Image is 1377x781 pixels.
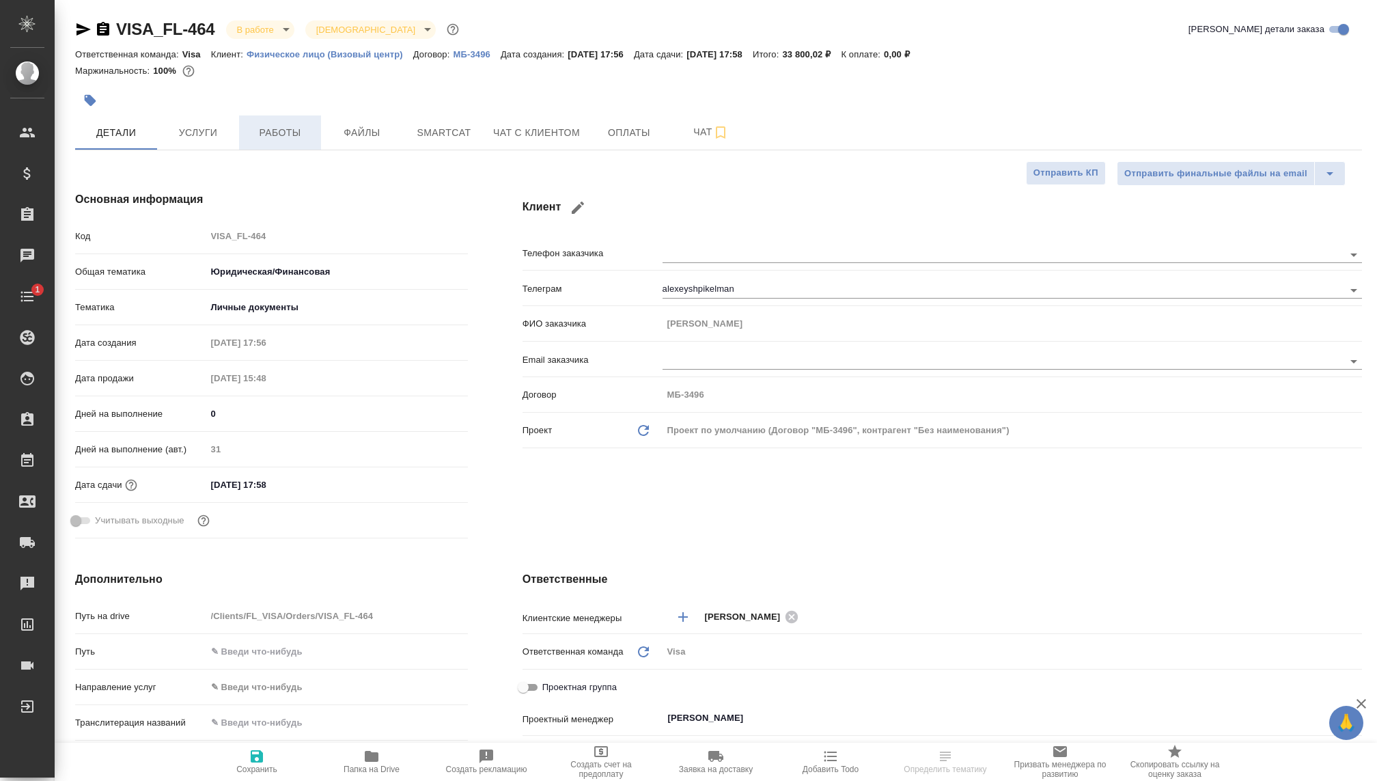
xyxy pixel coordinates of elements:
[1126,760,1224,779] span: Скопировать ссылку на оценку заказа
[95,21,111,38] button: Скопировать ссылку
[305,20,436,39] div: В работе
[1329,706,1363,740] button: 🙏
[165,124,231,141] span: Услуги
[453,48,500,59] a: МБ-3496
[344,765,400,774] span: Папка на Drive
[116,20,215,38] a: VISA_FL-464
[206,404,468,424] input: ✎ Введи что-нибудь
[523,247,663,260] p: Телефон заказчика
[712,124,729,141] svg: Подписаться
[678,124,744,141] span: Чат
[75,301,206,314] p: Тематика
[1026,161,1106,185] button: Отправить КП
[523,612,663,625] p: Клиентские менеджеры
[501,49,568,59] p: Дата создания:
[523,713,663,726] p: Проектный менеджер
[75,645,206,659] p: Путь
[679,765,753,774] span: Заявка на доставку
[523,424,553,437] p: Проект
[206,475,326,495] input: ✎ Введи что-нибудь
[75,66,153,76] p: Маржинальность:
[206,713,468,732] input: ✎ Введи что-нибудь
[782,49,841,59] p: 33 800,02 ₽
[75,609,206,623] p: Путь на drive
[523,317,663,331] p: ФИО заказчика
[413,49,454,59] p: Договор:
[773,743,888,781] button: Добавить Todo
[75,372,206,385] p: Дата продажи
[1344,352,1363,371] button: Open
[75,49,182,59] p: Ответственная команда:
[523,191,1362,224] h4: Клиент
[75,716,206,730] p: Транслитерация названий
[75,21,92,38] button: Скопировать ссылку для ЯМессенджера
[453,49,500,59] p: МБ-3496
[75,681,206,694] p: Направление услуг
[75,571,468,588] h4: Дополнительно
[634,49,686,59] p: Дата сдачи:
[206,260,468,284] div: Юридическая/Финансовая
[552,760,650,779] span: Создать счет на предоплату
[75,443,206,456] p: Дней на выполнение (авт.)
[568,49,634,59] p: [DATE] 17:56
[596,124,662,141] span: Оплаты
[1011,760,1109,779] span: Призвать менеджера по развитию
[153,66,180,76] p: 100%
[206,226,468,246] input: Пустое поле
[493,124,580,141] span: Чат с клиентом
[1354,616,1357,618] button: Open
[446,765,527,774] span: Создать рекламацию
[686,49,753,59] p: [DATE] 17:58
[75,265,206,279] p: Общая тематика
[3,279,51,314] a: 1
[1117,743,1232,781] button: Скопировать ссылку на оценку заказа
[1124,166,1307,182] span: Отправить финальные файлы на email
[523,353,663,367] p: Email заказчика
[888,743,1003,781] button: Определить тематику
[75,407,206,421] p: Дней на выполнение
[247,124,313,141] span: Работы
[75,336,206,350] p: Дата создания
[658,743,773,781] button: Заявка на доставку
[523,388,663,402] p: Договор
[1344,281,1363,300] button: Open
[206,642,468,661] input: ✎ Введи что-нибудь
[1188,23,1324,36] span: [PERSON_NAME] детали заказа
[312,24,419,36] button: [DEMOGRAPHIC_DATA]
[663,419,1362,442] div: Проект по умолчанию (Договор "МБ-3496", контрагент "Без наименования")
[1344,245,1363,264] button: Open
[75,85,105,115] button: Добавить тэг
[884,49,920,59] p: 0,00 ₽
[206,368,326,388] input: Пустое поле
[233,24,278,36] button: В работе
[523,645,624,659] p: Ответственная команда
[247,49,413,59] p: Физическое лицо (Визовый центр)
[75,230,206,243] p: Код
[1335,709,1358,737] span: 🙏
[199,743,314,781] button: Сохранить
[226,20,294,39] div: В работе
[27,283,48,297] span: 1
[841,49,884,59] p: К оплате:
[95,514,184,527] span: Учитывать выходные
[705,610,789,624] span: [PERSON_NAME]
[211,681,451,694] div: ✎ Введи что-нибудь
[211,49,247,59] p: Клиент:
[195,512,212,530] button: Выбери, если сб и вс нужно считать рабочими днями для выполнения заказа.
[1003,743,1117,781] button: Призвать менеджера по развитию
[206,439,468,459] input: Пустое поле
[667,601,699,633] button: Добавить менеджера
[329,124,395,141] span: Файлы
[180,62,197,80] button: 0.00 RUB;
[753,49,782,59] p: Итого:
[411,124,477,141] span: Smartcat
[542,681,617,694] span: Проектная группа
[206,296,468,319] div: Личные документы
[803,765,859,774] span: Добавить Todo
[663,314,1362,333] input: Пустое поле
[429,743,544,781] button: Создать рекламацию
[663,385,1362,405] input: Пустое поле
[247,48,413,59] a: Физическое лицо (Визовый центр)
[75,191,468,208] h4: Основная информация
[1117,161,1346,186] div: split button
